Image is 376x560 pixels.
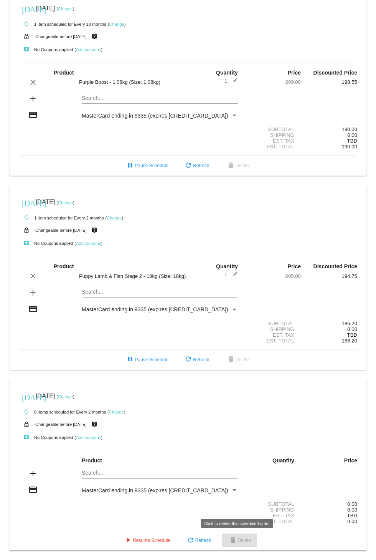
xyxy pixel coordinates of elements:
[74,241,102,246] small: ( )
[244,332,301,338] div: Est. Tax
[244,338,301,344] div: Est. Total
[347,138,357,144] span: TBD
[105,216,123,220] small: ( )
[74,47,102,52] small: ( )
[244,79,301,85] div: 209.00
[75,79,188,85] div: Purple Boost - 1.08kg (Size: 1.08kg)
[82,470,238,476] input: Search...
[82,457,102,464] strong: Product
[82,306,238,312] mat-select: Payment Method
[125,161,135,171] mat-icon: pause
[58,200,73,205] a: Change
[76,435,101,440] a: Add coupons
[178,159,215,173] button: Refresh
[347,507,357,513] span: 0.00
[301,126,357,132] div: 190.00
[58,7,73,11] a: Change
[19,435,73,440] small: No Coupons applied
[244,126,301,132] div: Subtotal
[90,32,99,42] mat-icon: live_help
[82,95,238,101] input: Search...
[226,161,236,171] mat-icon: delete
[28,288,38,297] mat-icon: add
[125,357,168,362] span: Pause Schedule
[244,132,301,138] div: Shipping
[35,34,87,39] small: Changeable before [DATE]
[76,241,101,246] a: Add coupons
[19,241,73,246] small: No Coupons applied
[75,273,188,279] div: Puppy Lamb & Fish Stage 2 - 18kg (Size: 18kg)
[124,536,133,545] mat-icon: play_arrow
[76,47,101,52] a: Add coupons
[313,263,357,269] strong: Discounted Price
[125,355,135,364] mat-icon: pause
[82,306,228,312] span: MasterCard ending in 9335 (expires [CREDIT_CARD_DATA])
[19,47,73,52] small: No Coupons applied
[22,419,31,429] mat-icon: lock_open
[180,533,218,547] button: Refresh
[184,163,209,168] span: Refresh
[342,144,357,150] span: 190.00
[82,289,238,295] input: Search...
[244,507,301,513] div: Shipping
[124,538,170,543] span: Resume Schedule
[82,487,238,494] mat-select: Payment Method
[90,419,99,429] mat-icon: live_help
[216,70,238,76] strong: Quantity
[28,485,38,494] mat-icon: credit_card
[35,422,87,427] small: Changeable before [DATE]
[22,392,31,401] mat-icon: [DATE]
[347,326,357,332] span: 0.00
[54,70,74,76] strong: Product
[54,263,74,269] strong: Product
[19,410,106,414] small: 0 items scheduled for Every 2 months
[56,394,74,399] small: ( )
[244,138,301,144] div: Est. Tax
[347,132,357,138] span: 0.00
[107,410,125,414] small: ( )
[82,113,228,119] span: MasterCard ending in 9335 (expires [CREDIT_CARD_DATA])
[35,228,87,233] small: Changeable before [DATE]
[22,32,31,42] mat-icon: lock_open
[82,487,228,494] span: MasterCard ending in 9335 (expires [CREDIT_CARD_DATA])
[244,518,301,524] div: Est. Total
[28,469,38,478] mat-icon: add
[58,394,73,399] a: Change
[301,501,357,507] div: 0.00
[186,536,195,545] mat-icon: refresh
[117,533,176,547] button: Resume Schedule
[178,353,215,367] button: Refresh
[244,273,301,279] div: 205.00
[313,70,357,76] strong: Discounted Price
[244,321,301,326] div: Subtotal
[22,45,31,54] mat-icon: local_play
[301,273,357,279] div: 194.75
[226,163,249,168] span: Delete
[28,110,38,120] mat-icon: credit_card
[22,433,31,442] mat-icon: local_play
[82,113,238,119] mat-select: Payment Method
[56,200,74,205] small: ( )
[22,198,31,207] mat-icon: [DATE]
[22,225,31,235] mat-icon: lock_open
[28,271,38,281] mat-icon: clear
[56,7,74,11] small: ( )
[244,326,301,332] div: Shipping
[22,4,31,13] mat-icon: [DATE]
[244,513,301,518] div: Est. Tax
[228,538,251,543] span: Delete
[184,161,193,171] mat-icon: refresh
[220,353,255,367] button: Delete
[22,20,31,29] mat-icon: autorenew
[344,457,357,464] strong: Price
[301,321,357,326] div: 186.20
[229,78,238,87] mat-icon: edit
[288,70,301,76] strong: Price
[342,338,357,344] span: 186.20
[220,159,255,173] button: Delete
[109,410,124,414] a: Change
[19,22,106,27] small: 1 item scheduled for Every 10 months
[74,435,102,440] small: ( )
[226,355,236,364] mat-icon: delete
[119,159,174,173] button: Pause Schedule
